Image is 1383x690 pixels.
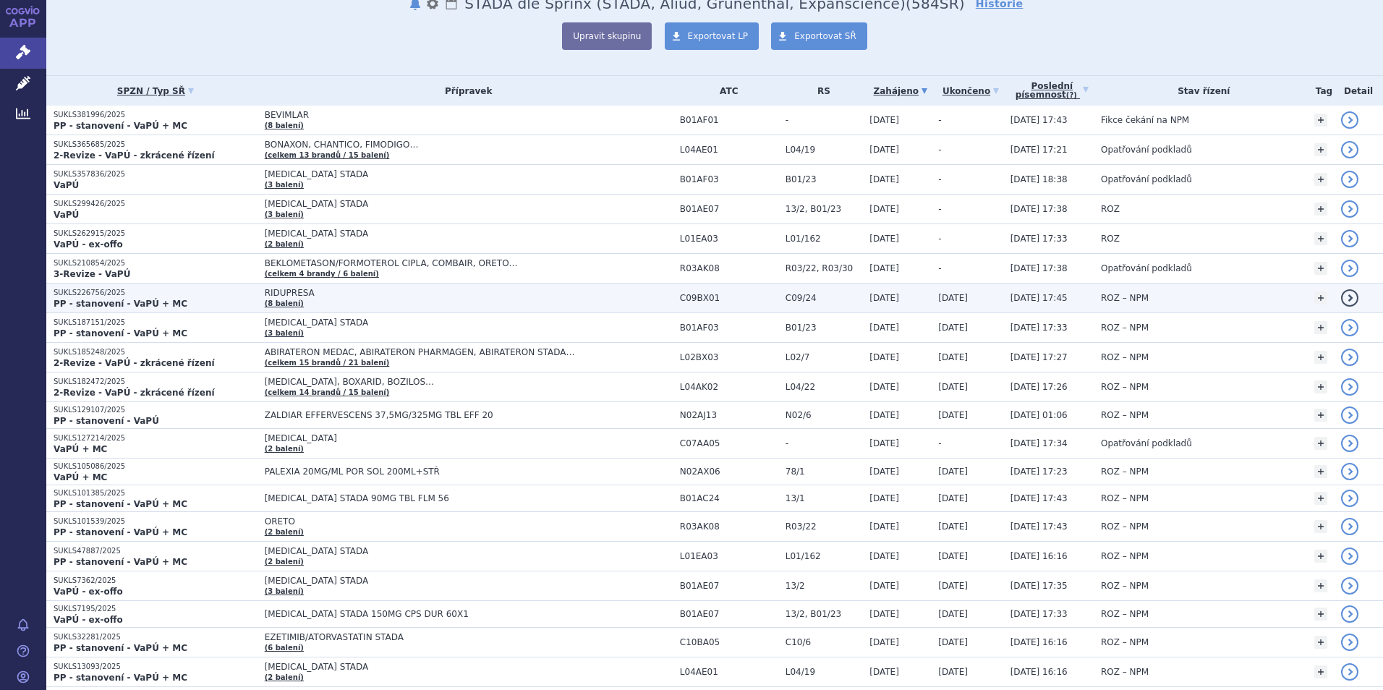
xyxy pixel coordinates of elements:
[54,576,258,586] p: SUKLS7362/2025
[1010,521,1068,532] span: [DATE] 17:43
[265,433,626,443] span: [MEDICAL_DATA]
[54,358,215,368] strong: 2-Revize - VaPÚ - zkrácené řízení
[786,667,862,677] span: L04/19
[1341,406,1358,424] a: detail
[1010,115,1068,125] span: [DATE] 17:43
[1314,608,1327,621] a: +
[54,210,79,220] strong: VaPÚ
[1010,234,1068,244] span: [DATE] 17:33
[1010,263,1068,273] span: [DATE] 17:38
[869,81,931,101] a: Zahájeno
[1101,609,1149,619] span: ROZ – NPM
[1010,637,1068,647] span: [DATE] 16:16
[938,551,968,561] span: [DATE]
[869,551,899,561] span: [DATE]
[869,521,899,532] span: [DATE]
[938,382,968,392] span: [DATE]
[673,76,778,106] th: ATC
[1010,410,1068,420] span: [DATE] 01:06
[1314,409,1327,422] a: +
[938,637,968,647] span: [DATE]
[1341,289,1358,307] a: detail
[1314,262,1327,275] a: +
[265,181,304,189] a: (3 balení)
[869,204,899,214] span: [DATE]
[1314,579,1327,592] a: +
[680,410,778,420] span: N02AJ13
[680,551,778,561] span: L01EA03
[938,115,941,125] span: -
[54,433,258,443] p: SUKLS127214/2025
[665,22,759,50] a: Exportovat LP
[1341,663,1358,681] a: detail
[54,347,258,357] p: SUKLS185248/2025
[786,323,862,333] span: B01/23
[869,382,899,392] span: [DATE]
[786,493,862,503] span: 13/1
[54,269,130,279] strong: 3-Revize - VaPÚ
[265,576,626,586] span: [MEDICAL_DATA] STADA
[54,632,258,642] p: SUKLS32281/2025
[1010,174,1068,184] span: [DATE] 18:38
[265,229,626,239] span: [MEDICAL_DATA] STADA
[1101,352,1149,362] span: ROZ – NPM
[1010,493,1068,503] span: [DATE] 17:43
[794,31,856,41] span: Exportovat SŘ
[1101,493,1149,503] span: ROZ – NPM
[680,145,778,155] span: L04AE01
[265,410,626,420] span: ZALDIAR EFFERVESCENS 37,5MG/325MG TBL EFF 20
[1101,293,1149,303] span: ROZ – NPM
[54,499,187,509] strong: PP - stanovení - VaPÚ + MC
[54,557,187,567] strong: PP - stanovení - VaPÚ + MC
[869,145,899,155] span: [DATE]
[54,527,187,537] strong: PP - stanovení - VaPÚ + MC
[54,472,107,482] strong: VaPÚ + MC
[680,581,778,591] span: B01AE07
[265,110,626,120] span: BEVIMLAR
[54,461,258,472] p: SUKLS105086/2025
[1101,204,1120,214] span: ROZ
[54,229,258,239] p: SUKLS262915/2025
[1010,76,1094,106] a: Poslednípísemnost(?)
[1010,581,1068,591] span: [DATE] 17:35
[54,488,258,498] p: SUKLS101385/2025
[265,240,304,248] a: (2 balení)
[1314,465,1327,478] a: +
[1314,291,1327,304] a: +
[869,115,899,125] span: [DATE]
[1314,203,1327,216] a: +
[938,521,968,532] span: [DATE]
[265,329,304,337] a: (3 balení)
[265,122,304,129] a: (8 balení)
[54,673,187,683] strong: PP - stanovení - VaPÚ + MC
[265,558,304,566] a: (2 balení)
[1341,605,1358,623] a: detail
[265,662,626,672] span: [MEDICAL_DATA] STADA
[680,293,778,303] span: C09BX01
[54,444,107,454] strong: VaPÚ + MC
[938,410,968,420] span: [DATE]
[1010,145,1068,155] span: [DATE] 17:21
[265,632,626,642] span: EZETIMIB/ATORVASTATIN STADA
[54,169,258,179] p: SUKLS357836/2025
[1314,143,1327,156] a: +
[54,587,123,597] strong: VaPÚ - ex-offo
[265,359,390,367] a: (celkem 15 brandů / 21 balení)
[265,445,304,453] a: (2 balení)
[265,151,390,159] a: (celkem 13 brandů / 15 balení)
[1010,382,1068,392] span: [DATE] 17:26
[938,234,941,244] span: -
[1101,438,1192,448] span: Opatřování podkladů
[786,263,862,273] span: R03/22, R03/30
[786,174,862,184] span: B01/23
[680,493,778,503] span: B01AC24
[680,115,778,125] span: B01AF01
[869,293,899,303] span: [DATE]
[1101,323,1149,333] span: ROZ – NPM
[1341,200,1358,218] a: detail
[54,299,187,309] strong: PP - stanovení - VaPÚ + MC
[1101,667,1149,677] span: ROZ – NPM
[869,609,899,619] span: [DATE]
[1334,76,1383,106] th: Detail
[265,299,304,307] a: (8 balení)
